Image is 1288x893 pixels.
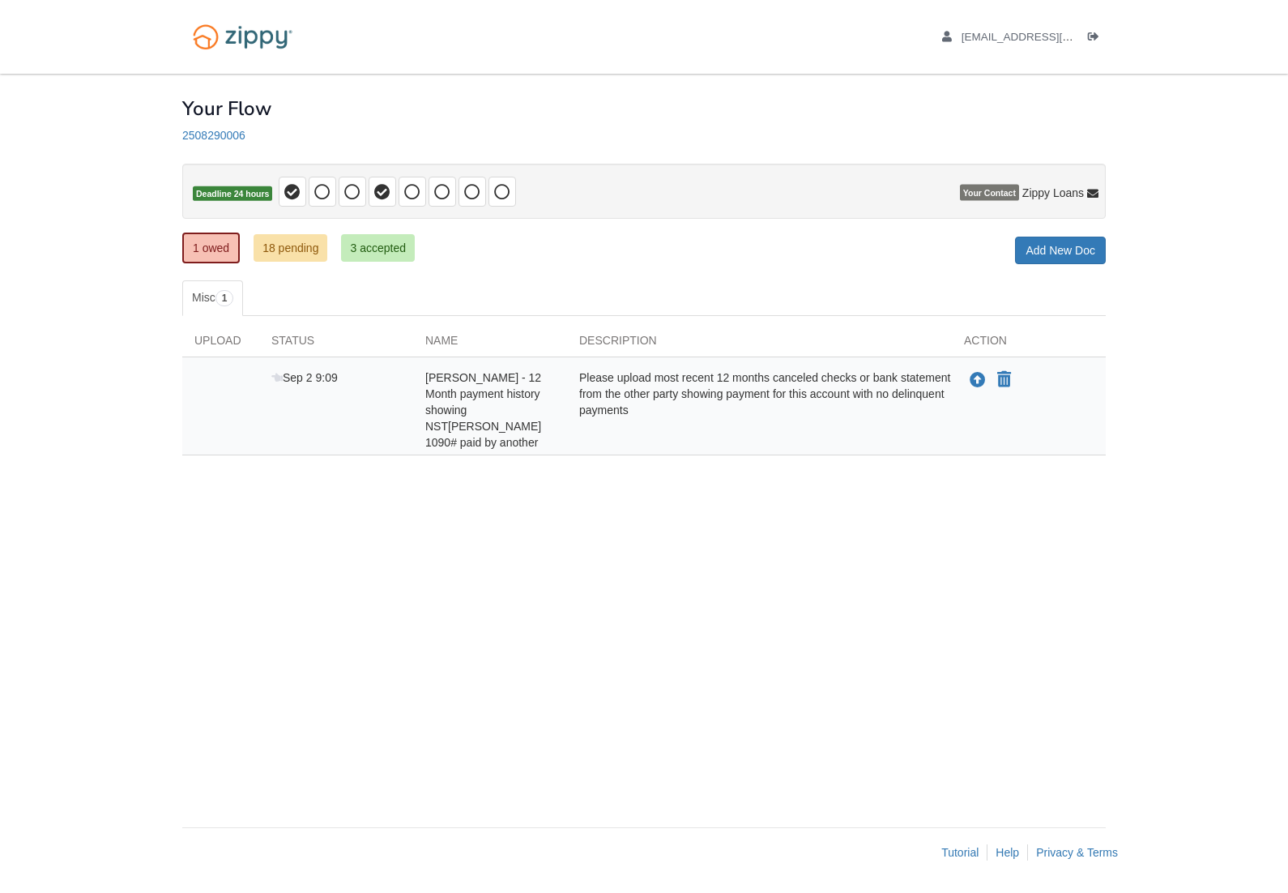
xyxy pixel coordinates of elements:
button: Upload Jody Shockley - 12 Month payment history showing NSTAR/COOPER 1090# paid by another [968,370,987,391]
div: Please upload most recent 12 months canceled checks or bank statement from the other party showin... [567,370,952,451]
span: [PERSON_NAME] - 12 Month payment history showing NST[PERSON_NAME] 1090# paid by another [425,371,541,449]
img: Logo [182,16,303,58]
a: Tutorial [941,846,979,859]
div: Upload [182,332,259,357]
span: 1 [215,290,234,306]
a: Privacy & Terms [1036,846,1118,859]
a: 3 accepted [341,234,415,262]
div: Status [259,332,413,357]
div: Name [413,332,567,357]
div: Action [952,332,1106,357]
a: Misc [182,280,243,316]
span: Your Contact [960,185,1019,201]
span: Deadline 24 hours [193,186,272,202]
a: 2508290006 [182,129,245,142]
h1: Your Flow [182,98,271,119]
a: Log out [1088,31,1106,47]
div: Description [567,332,952,357]
a: Help [996,846,1019,859]
button: Declare Jody Shockley - 12 Month payment history showing NSTAR/COOPER 1090# paid by another not a... [996,370,1013,390]
span: Sep 2 9:09 [271,371,338,384]
a: edit profile [942,31,1147,47]
a: Add New Doc [1015,237,1106,264]
span: Zippy Loans [1022,185,1084,201]
a: 18 pending [254,234,327,262]
a: 1 owed [182,233,240,263]
span: jodywshockley@gmail.com [962,31,1147,43]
